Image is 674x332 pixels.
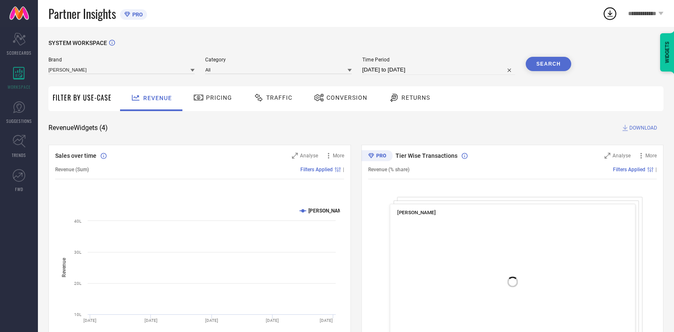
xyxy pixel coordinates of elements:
span: More [645,153,657,159]
text: 40L [74,219,82,223]
text: [DATE] [144,318,158,323]
span: FWD [15,186,23,192]
span: Analyse [300,153,318,159]
span: | [343,167,344,173]
span: Revenue [143,95,172,101]
text: [DATE] [266,318,279,323]
span: Pricing [206,94,232,101]
input: Select time period [362,65,515,75]
span: WORKSPACE [8,84,31,90]
span: | [655,167,657,173]
text: 20L [74,281,82,286]
span: Returns [401,94,430,101]
span: Tier Wise Transactions [396,152,457,159]
span: SCORECARDS [7,50,32,56]
span: [PERSON_NAME] [397,210,436,215]
span: Revenue Widgets ( 4 ) [48,124,108,132]
span: Filters Applied [613,167,645,173]
span: Partner Insights [48,5,116,22]
span: More [333,153,344,159]
span: TRENDS [12,152,26,158]
span: Filter By Use-Case [53,93,112,103]
span: SUGGESTIONS [6,118,32,124]
text: [DATE] [320,318,333,323]
span: SYSTEM WORKSPACE [48,40,107,46]
text: [DATE] [83,318,96,323]
span: Brand [48,57,195,63]
div: Open download list [602,6,618,21]
text: 30L [74,250,82,255]
span: Revenue (Sum) [55,167,89,173]
div: Premium [361,150,393,163]
svg: Zoom [292,153,298,159]
span: Revenue (% share) [368,167,409,173]
text: [DATE] [205,318,218,323]
span: Sales over time [55,152,96,159]
span: Filters Applied [300,167,333,173]
span: DOWNLOAD [629,124,657,132]
text: 10L [74,312,82,317]
button: Search [526,57,571,71]
span: PRO [130,11,143,18]
span: Conversion [326,94,367,101]
span: Analyse [612,153,631,159]
tspan: Revenue [61,258,67,277]
span: Category [205,57,351,63]
text: [PERSON_NAME] [308,208,347,214]
svg: Zoom [604,153,610,159]
span: Traffic [266,94,292,101]
span: Time Period [362,57,515,63]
